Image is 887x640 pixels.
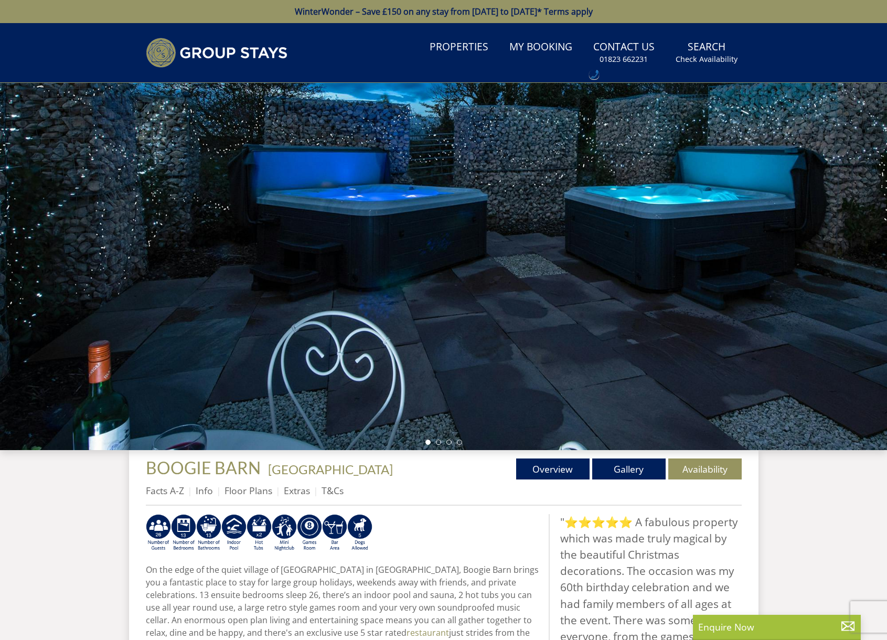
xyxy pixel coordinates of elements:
p: Enquire Now [698,620,856,634]
a: Facts A-Z [146,484,184,497]
a: Properties [425,36,493,59]
img: t2ULPJ0AAAAASUVORK5CYII= [221,514,247,552]
a: Floor Plans [225,484,272,497]
small: Check Availability [676,54,738,65]
img: AD_4nXf0cVrKUD6Ivpf92jhNE1qwAzh-T96B1ZATnNG8CC6GhVDJi2v7o3XxnDGWlu9B8Y-aqG7XODC46qblOnKzs7AR7Jpd7... [146,514,171,552]
img: hfpfyWBK5wQHBAGPgDf9c6qAYOxxMAAAAASUVORK5CYII= [591,70,599,79]
img: AD_4nXenrpR1u9Vf4n_0__QjbX1jZMIDbaN_FBJNKweTVwrwxiWkV4B7zAezDsESgfnxIg586gONyuI_JJw1u1PACtY5SRNqj... [347,514,372,552]
small: 01823 662231 [600,54,648,65]
img: AD_4nXedjAfRDOI8674Tmc88ZGG0XTOMc0SCbAoUNsZxsDsl46sRR4hTv0ACdFBRviPaO18qA-X-rA6-XnPyJEsrxmWb6Mxmz... [272,514,297,552]
div: Call: 01823 662231 [589,70,599,79]
a: T&Cs [322,484,344,497]
a: [GEOGRAPHIC_DATA] [268,462,393,477]
a: Availability [668,458,742,479]
img: AD_4nXcew-S3Hj2CtwYal5e0cReEkQr5T-_4d6gXrBODl5Yf4flAkI5jKYHJGEskT379upyLHmamznc4iiocxkvD6F5u1lePi... [171,514,196,552]
img: AD_4nXdrZMsjcYNLGsKuA84hRzvIbesVCpXJ0qqnwZoX5ch9Zjv73tWe4fnFRs2gJ9dSiUubhZXckSJX_mqrZBmYExREIfryF... [297,514,322,552]
a: BOOGIE BARN [146,457,264,478]
a: Extras [284,484,310,497]
a: Gallery [592,458,666,479]
img: AD_4nXeUnLxUhQNc083Qf4a-s6eVLjX_ttZlBxbnREhztiZs1eT9moZ8e5Fzbx9LK6K9BfRdyv0AlCtKptkJvtknTFvAhI3RM... [322,514,347,552]
a: Contact Us01823 662231 [589,36,659,70]
span: BOOGIE BARN [146,457,261,478]
a: restaurant [407,627,449,638]
a: Info [196,484,213,497]
a: SearchCheck Availability [671,36,742,70]
a: Overview [516,458,590,479]
img: Group Stays [146,38,287,68]
img: AD_4nXch0wl_eAN-18swiGi7xjTEB8D9_R8KKTxEFOMmXvHtkjvXVqxka7AP3oNzBoQzy0mcE855aU69hMrC4kQj9MYQAknh_... [196,514,221,552]
img: AD_4nXeXKMGNQXYShWO88AAsfLf0dnpDz1AQtkzBSTvXfyhYyrIrgKRp-6xpNfQDSPzMNqtJsBafU8P4iXqd_x8fOwkBUpMyT... [247,514,272,552]
span: - [264,462,393,477]
a: My Booking [505,36,576,59]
